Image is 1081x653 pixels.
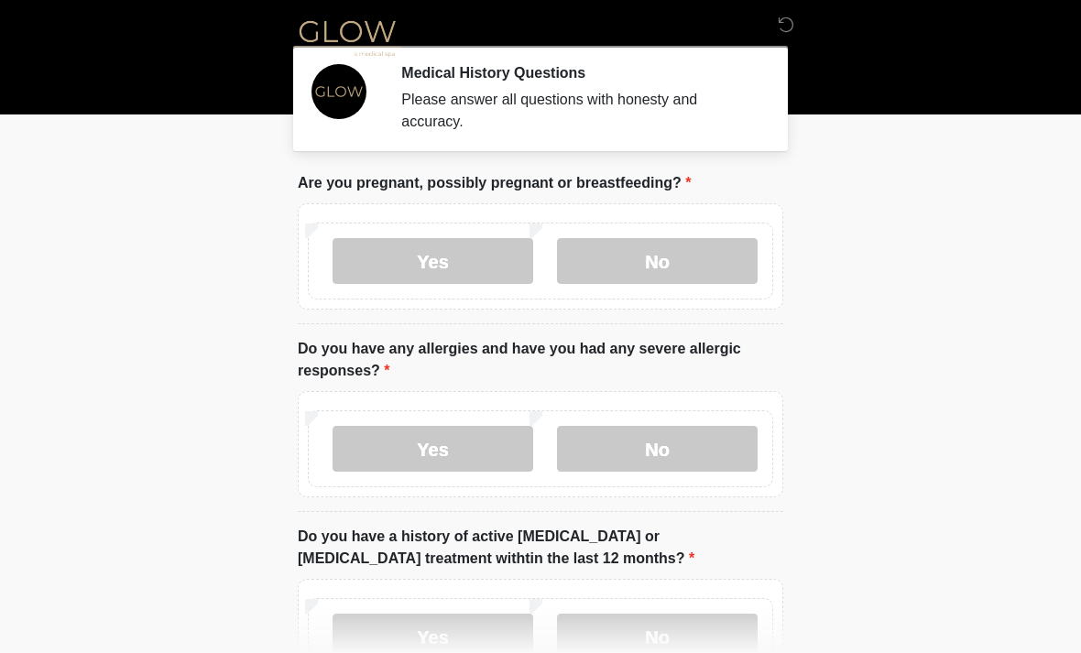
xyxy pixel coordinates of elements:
label: No [557,426,758,472]
div: Please answer all questions with honesty and accuracy. [401,89,756,133]
label: Do you have any allergies and have you had any severe allergic responses? [298,338,783,382]
label: Yes [333,426,533,472]
label: Are you pregnant, possibly pregnant or breastfeeding? [298,172,691,194]
img: Agent Avatar [311,64,366,119]
img: Glow Medical Spa Logo [279,14,415,60]
label: No [557,238,758,284]
label: Yes [333,238,533,284]
label: Do you have a history of active [MEDICAL_DATA] or [MEDICAL_DATA] treatment withtin the last 12 mo... [298,526,783,570]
